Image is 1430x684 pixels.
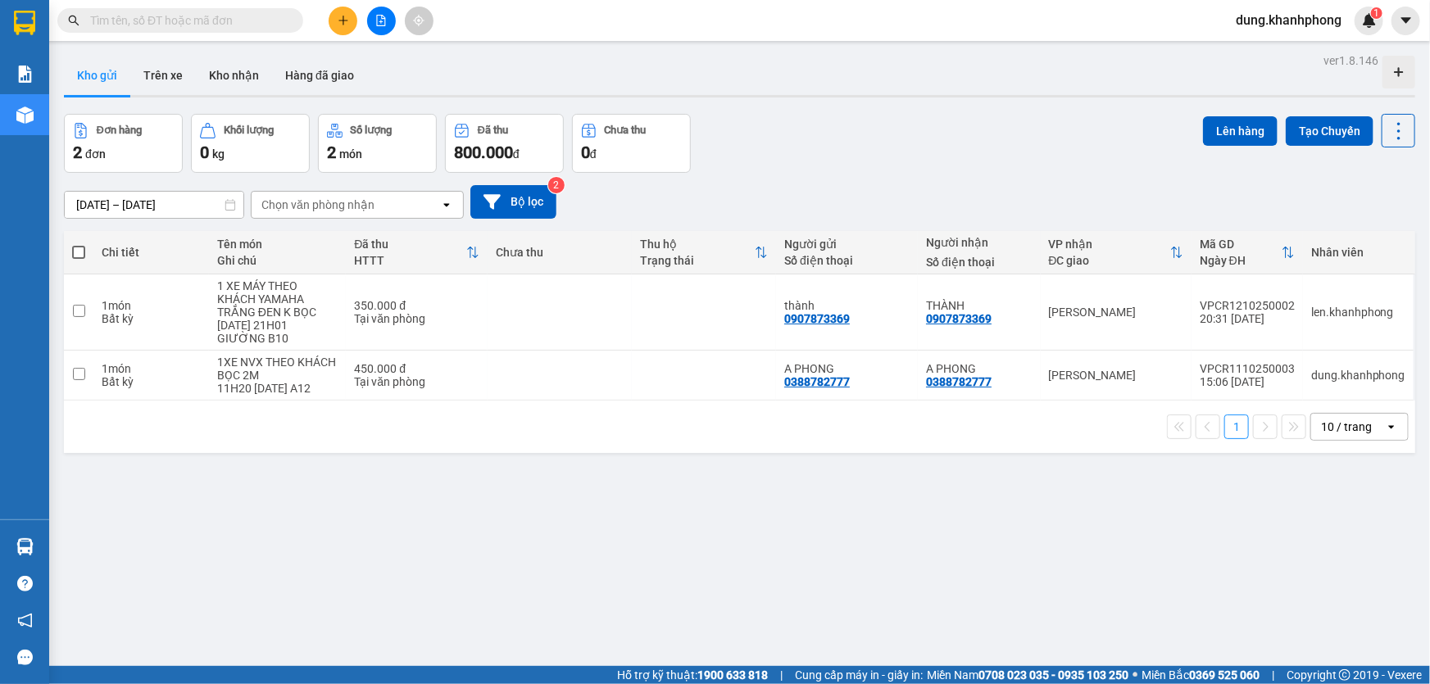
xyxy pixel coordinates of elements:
div: 1 món [102,362,201,375]
div: Khối lượng [224,125,274,136]
button: 1 [1224,414,1249,439]
button: Tạo Chuyến [1286,116,1373,146]
div: 12/10 21H01 GIƯỜNG B10 [217,319,338,345]
span: kg [212,147,225,161]
div: VPCR1210250002 [1200,299,1295,312]
div: dung.khanhphong [1311,369,1405,382]
div: Đơn hàng [97,125,142,136]
input: Tìm tên, số ĐT hoặc mã đơn [90,11,284,29]
th: Toggle SortBy [1192,231,1303,274]
div: VP nhận [1049,238,1170,251]
div: 1 món [102,299,201,312]
div: 1 XE MÁY THEO KHÁCH YAMAHA TRẮNG ĐEN K BỌC [217,279,338,319]
div: Nhân viên [1311,246,1405,259]
button: Đơn hàng2đơn [64,114,183,173]
div: [PERSON_NAME] [1049,369,1183,382]
div: 1XE NVX THEO KHÁCH BỌC 2M [217,356,338,382]
div: len.khanhphong [1311,306,1405,319]
span: Cung cấp máy in - giấy in: [795,666,923,684]
div: 350.000 đ [354,299,479,312]
span: 0 [581,143,590,162]
span: message [17,650,33,665]
strong: 1900 633 818 [697,668,768,682]
span: aim [413,15,424,26]
span: 1 [1373,7,1379,19]
button: Số lượng2món [318,114,437,173]
img: icon-new-feature [1362,13,1377,28]
span: ⚪️ [1133,672,1137,678]
span: file-add [375,15,387,26]
div: 0907873369 [926,312,992,325]
div: VPCR1110250003 [1200,362,1295,375]
button: Kho gửi [64,56,130,95]
div: HTTT [354,254,466,267]
button: caret-down [1391,7,1420,35]
button: plus [329,7,357,35]
div: Tại văn phòng [354,312,479,325]
div: Đã thu [354,238,466,251]
div: A PHONG [926,362,1032,375]
span: | [1272,666,1274,684]
svg: open [1385,420,1398,433]
div: 20:31 [DATE] [1200,312,1295,325]
div: [PERSON_NAME] [1049,306,1183,319]
div: Tên món [217,238,338,251]
div: 450.000 đ [354,362,479,375]
button: Đã thu800.000đ [445,114,564,173]
sup: 2 [548,177,565,193]
div: Số lượng [351,125,393,136]
sup: 1 [1371,7,1382,19]
button: file-add [367,7,396,35]
div: Số điện thoại [926,256,1032,269]
strong: 0708 023 035 - 0935 103 250 [978,668,1128,682]
span: notification [17,613,33,628]
div: Bất kỳ [102,312,201,325]
div: THÀNH [926,299,1032,312]
div: 15:06 [DATE] [1200,375,1295,388]
div: Trạng thái [640,254,755,267]
div: Người gửi [784,238,910,251]
div: Ngày ĐH [1200,254,1282,267]
div: Mã GD [1200,238,1282,251]
img: warehouse-icon [16,106,34,124]
button: Bộ lọc [470,185,556,219]
img: logo-vxr [14,11,35,35]
span: Miền Bắc [1142,666,1260,684]
div: Chi tiết [102,246,201,259]
div: Đã thu [478,125,508,136]
span: question-circle [17,576,33,591]
div: thành [784,299,910,312]
button: aim [405,7,434,35]
div: 0388782777 [784,375,850,388]
button: Kho nhận [196,56,272,95]
span: đ [590,147,597,161]
div: A PHONG [784,362,910,375]
div: ĐC giao [1049,254,1170,267]
input: Select a date range. [65,192,243,218]
div: Tạo kho hàng mới [1382,56,1415,88]
span: Miền Nam [927,666,1128,684]
span: dung.khanhphong [1223,10,1355,30]
span: caret-down [1399,13,1414,28]
div: Bất kỳ [102,375,201,388]
span: Hỗ trợ kỹ thuật: [617,666,768,684]
button: Lên hàng [1203,116,1278,146]
span: đơn [85,147,106,161]
div: Tại văn phòng [354,375,479,388]
span: 2 [73,143,82,162]
strong: 0369 525 060 [1189,668,1260,682]
button: Chưa thu0đ [572,114,691,173]
div: 0388782777 [926,375,992,388]
div: ver 1.8.146 [1323,52,1378,70]
div: Thu hộ [640,238,755,251]
img: solution-icon [16,66,34,83]
span: 0 [200,143,209,162]
div: 10 / trang [1321,419,1372,435]
span: | [780,666,783,684]
div: 0907873369 [784,312,850,325]
span: 2 [327,143,336,162]
span: copyright [1339,669,1351,681]
svg: open [440,198,453,211]
th: Toggle SortBy [632,231,776,274]
button: Trên xe [130,56,196,95]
